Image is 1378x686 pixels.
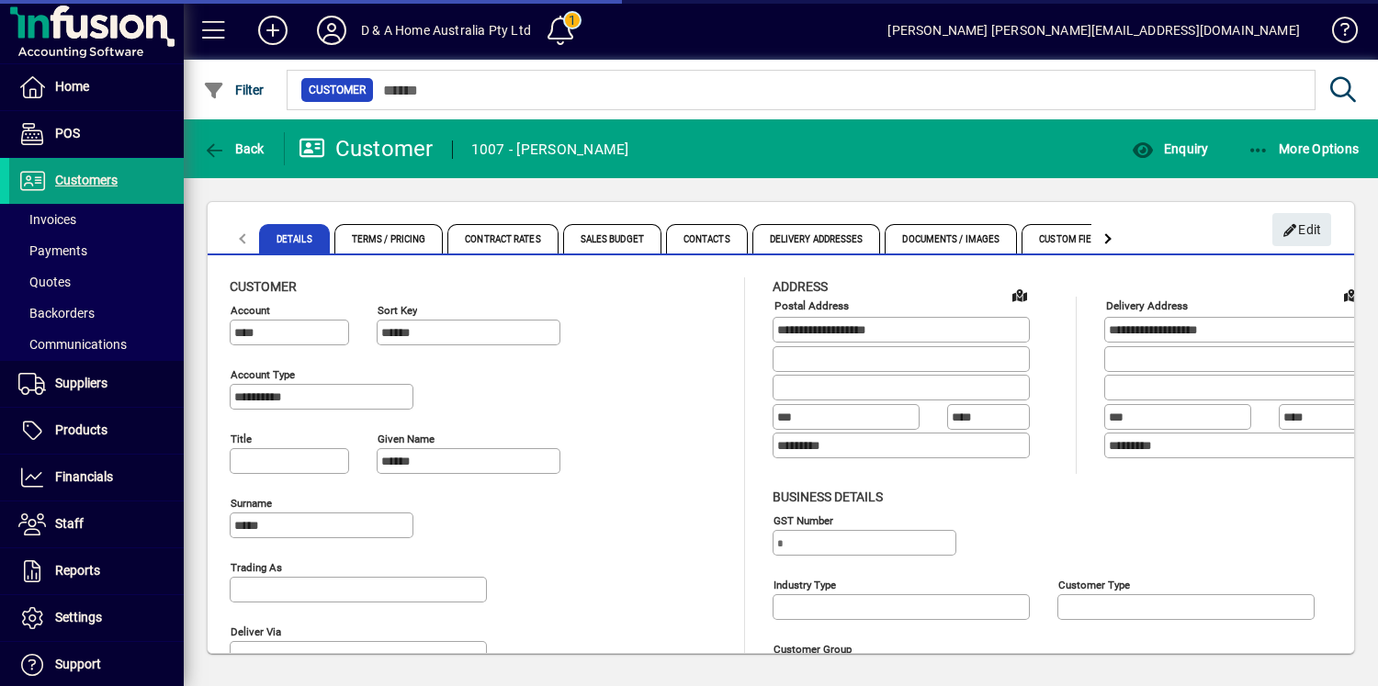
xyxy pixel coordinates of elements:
[1058,578,1130,590] mat-label: Customer type
[55,422,107,437] span: Products
[231,561,282,574] mat-label: Trading as
[231,368,295,381] mat-label: Account Type
[55,657,101,671] span: Support
[334,224,444,253] span: Terms / Pricing
[885,224,1017,253] span: Documents / Images
[9,298,184,329] a: Backorders
[471,135,629,164] div: 1007 - [PERSON_NAME]
[378,304,417,317] mat-label: Sort key
[774,513,833,526] mat-label: GST Number
[378,433,435,445] mat-label: Given name
[9,501,184,547] a: Staff
[774,642,852,655] mat-label: Customer group
[55,79,89,94] span: Home
[773,279,828,294] span: Address
[198,73,269,107] button: Filter
[1243,132,1364,165] button: More Options
[1272,213,1331,246] button: Edit
[887,16,1300,45] div: [PERSON_NAME] [PERSON_NAME][EMAIL_ADDRESS][DOMAIN_NAME]
[1005,280,1034,309] a: View on map
[9,235,184,266] a: Payments
[447,224,558,253] span: Contract Rates
[231,497,272,510] mat-label: Surname
[9,595,184,641] a: Settings
[231,304,270,317] mat-label: Account
[55,376,107,390] span: Suppliers
[1132,141,1208,156] span: Enquiry
[184,132,285,165] app-page-header-button: Back
[18,243,87,258] span: Payments
[1282,215,1322,245] span: Edit
[773,489,883,504] span: Business details
[18,337,127,352] span: Communications
[243,14,302,47] button: Add
[18,306,95,321] span: Backorders
[752,224,881,253] span: Delivery Addresses
[9,266,184,298] a: Quotes
[18,275,71,289] span: Quotes
[231,433,252,445] mat-label: Title
[9,329,184,360] a: Communications
[1022,224,1124,253] span: Custom Fields
[1337,280,1366,309] a: View on map
[309,81,366,99] span: Customer
[9,408,184,454] a: Products
[666,224,748,253] span: Contacts
[9,204,184,235] a: Invoices
[55,610,102,624] span: Settings
[203,83,265,97] span: Filter
[55,173,118,187] span: Customers
[1318,4,1355,63] a: Knowledge Base
[9,111,184,157] a: POS
[18,212,76,227] span: Invoices
[361,16,531,45] div: D & A Home Australia Pty Ltd
[55,469,113,484] span: Financials
[203,141,265,156] span: Back
[299,134,434,163] div: Customer
[302,14,361,47] button: Profile
[9,548,184,594] a: Reports
[55,126,80,141] span: POS
[259,224,330,253] span: Details
[9,361,184,407] a: Suppliers
[55,563,100,578] span: Reports
[198,132,269,165] button: Back
[563,224,661,253] span: Sales Budget
[231,625,281,638] mat-label: Deliver via
[230,279,297,294] span: Customer
[55,516,84,531] span: Staff
[9,455,184,500] a: Financials
[1127,132,1213,165] button: Enquiry
[774,578,836,590] mat-label: Industry type
[1248,141,1360,156] span: More Options
[9,64,184,110] a: Home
